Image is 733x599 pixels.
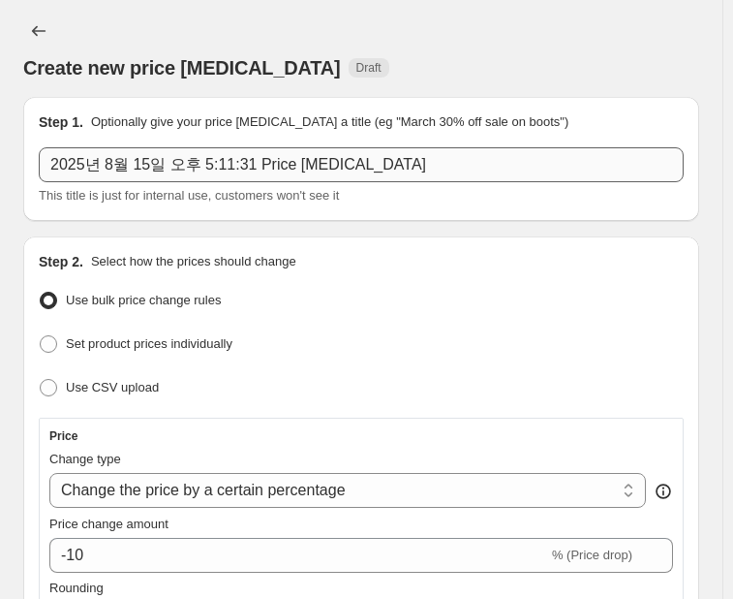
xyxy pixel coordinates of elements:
[49,581,104,595] span: Rounding
[49,517,168,531] span: Price change amount
[39,112,83,132] h2: Step 1.
[91,252,296,271] p: Select how the prices should change
[23,16,54,47] button: Price change jobs
[39,147,684,182] input: 30% off holiday sale
[23,57,341,79] span: Create new price [MEDICAL_DATA]
[39,188,339,203] span: This title is just for internal use, customers won't see it
[39,252,83,271] h2: Step 2.
[91,112,568,132] p: Optionally give your price [MEDICAL_DATA] a title (eg "March 30% off sale on boots")
[66,293,221,307] span: Use bulk price change rules
[49,428,77,444] h3: Price
[49,538,548,573] input: -15
[49,452,121,466] span: Change type
[66,336,232,351] span: Set product prices individually
[654,482,673,501] div: help
[356,60,382,76] span: Draft
[552,548,632,562] span: % (Price drop)
[66,380,159,394] span: Use CSV upload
